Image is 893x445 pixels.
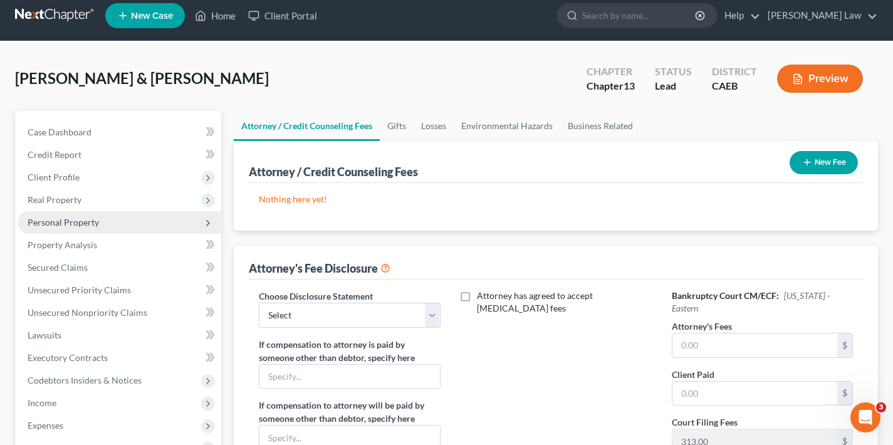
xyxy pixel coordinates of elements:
[18,144,221,166] a: Credit Report
[259,290,373,303] label: Choose Disclosure Statement
[28,285,131,295] span: Unsecured Priority Claims
[28,194,81,205] span: Real Property
[837,333,852,357] div: $
[837,382,852,406] div: $
[655,65,692,79] div: Status
[28,149,81,160] span: Credit Report
[477,290,593,313] span: Attorney has agreed to accept [MEDICAL_DATA] fees
[876,402,886,412] span: 3
[28,127,91,137] span: Case Dashboard
[454,111,560,141] a: Environmental Hazards
[18,256,221,279] a: Secured Claims
[259,338,440,364] label: If compensation to attorney is paid by someone other than debtor, specify here
[189,4,242,27] a: Home
[249,164,418,179] div: Attorney / Credit Counseling Fees
[582,4,697,27] input: Search by name...
[672,382,837,406] input: 0.00
[414,111,454,141] a: Losses
[28,330,61,340] span: Lawsuits
[15,69,269,87] span: [PERSON_NAME] & [PERSON_NAME]
[28,375,142,385] span: Codebtors Insiders & Notices
[18,279,221,301] a: Unsecured Priority Claims
[18,121,221,144] a: Case Dashboard
[655,79,692,93] div: Lead
[672,290,830,313] span: [US_STATE] - Eastern
[380,111,414,141] a: Gifts
[18,234,221,256] a: Property Analysis
[761,4,877,27] a: [PERSON_NAME] Law
[18,301,221,324] a: Unsecured Nonpriority Claims
[28,352,108,363] span: Executory Contracts
[672,368,714,381] label: Client Paid
[790,151,858,174] button: New Fee
[850,402,880,432] iframe: Intercom live chat
[259,399,440,425] label: If compensation to attorney will be paid by someone other than debtor, specify here
[234,111,380,141] a: Attorney / Credit Counseling Fees
[28,420,63,431] span: Expenses
[131,11,173,21] span: New Case
[672,320,732,333] label: Attorney's Fees
[712,65,757,79] div: District
[28,239,97,250] span: Property Analysis
[259,365,439,389] input: Specify...
[672,333,837,357] input: 0.00
[18,347,221,369] a: Executory Contracts
[587,65,635,79] div: Chapter
[672,416,738,429] label: Court Filing Fees
[560,111,640,141] a: Business Related
[18,324,221,347] a: Lawsuits
[28,217,99,228] span: Personal Property
[28,262,88,273] span: Secured Claims
[28,307,147,318] span: Unsecured Nonpriority Claims
[777,65,863,93] button: Preview
[249,261,390,276] div: Attorney's Fee Disclosure
[242,4,323,27] a: Client Portal
[672,290,853,315] h6: Bankruptcy Court CM/ECF:
[624,80,635,92] span: 13
[28,172,80,182] span: Client Profile
[718,4,760,27] a: Help
[259,193,853,206] p: Nothing here yet!
[28,397,56,408] span: Income
[712,79,757,93] div: CAEB
[587,79,635,93] div: Chapter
